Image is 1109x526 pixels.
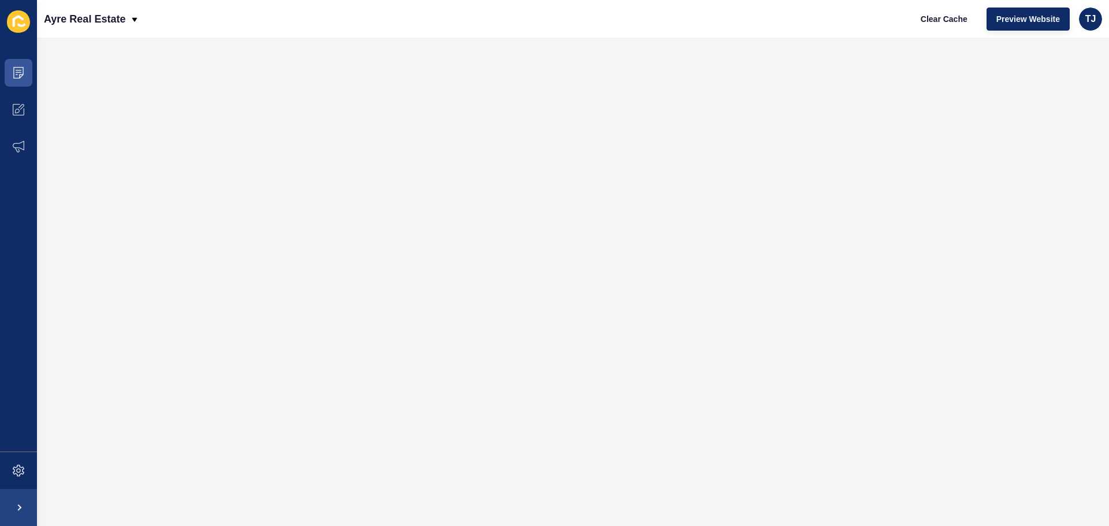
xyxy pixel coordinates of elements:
p: Ayre Real Estate [44,5,125,33]
button: Clear Cache [911,8,977,31]
span: Clear Cache [921,13,967,25]
span: Preview Website [996,13,1060,25]
span: TJ [1085,13,1096,25]
button: Preview Website [987,8,1070,31]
